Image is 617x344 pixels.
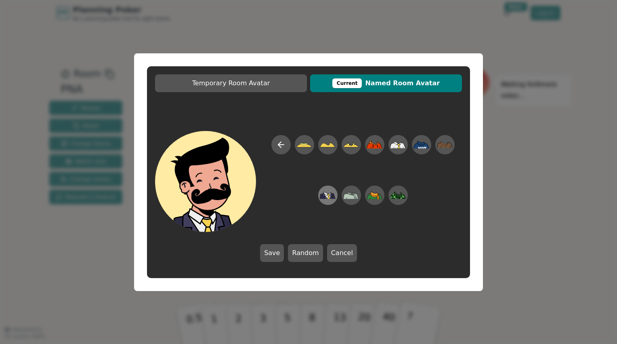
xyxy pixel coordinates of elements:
button: Temporary Room Avatar [155,74,307,92]
button: Cancel [327,244,357,262]
button: Random [288,244,323,262]
span: Named Room Avatar [314,78,458,88]
span: Temporary Room Avatar [159,78,303,88]
button: Save [260,244,284,262]
button: CurrentNamed Room Avatar [310,74,462,92]
div: This avatar will be displayed in dedicated rooms [332,78,362,88]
